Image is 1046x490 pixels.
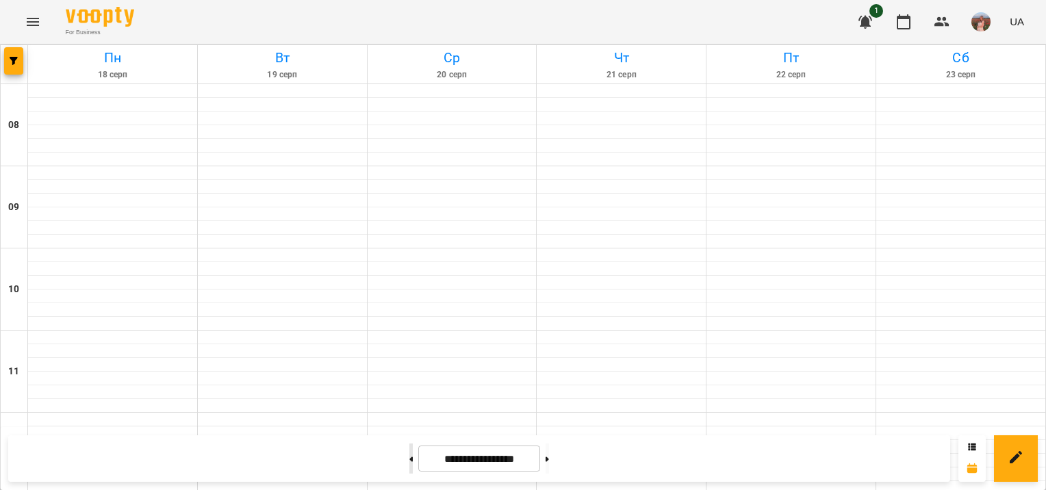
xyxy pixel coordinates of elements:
img: Voopty Logo [66,7,134,27]
span: UA [1010,14,1024,29]
h6: 21 серп [539,68,704,81]
h6: 11 [8,364,19,379]
button: UA [1004,9,1030,34]
img: 048db166075239a293953ae74408eb65.jpg [971,12,991,31]
h6: 19 серп [200,68,365,81]
h6: Сб [878,47,1043,68]
h6: Вт [200,47,365,68]
h6: 22 серп [709,68,873,81]
h6: Пн [30,47,195,68]
h6: Чт [539,47,704,68]
h6: 23 серп [878,68,1043,81]
h6: 18 серп [30,68,195,81]
h6: Пт [709,47,873,68]
h6: Ср [370,47,535,68]
h6: 08 [8,118,19,133]
h6: 10 [8,282,19,297]
h6: 09 [8,200,19,215]
button: Menu [16,5,49,38]
h6: 20 серп [370,68,535,81]
span: 1 [869,4,883,18]
span: For Business [66,28,134,37]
